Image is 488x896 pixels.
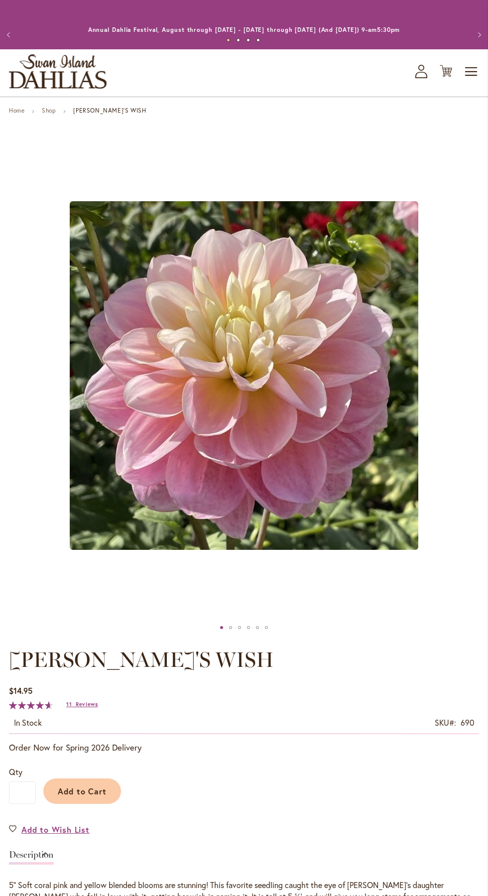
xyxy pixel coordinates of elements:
[73,107,146,114] strong: [PERSON_NAME]'S WISH
[66,701,72,708] span: 11
[58,786,107,796] span: Add to Cart
[235,620,244,635] div: GABBIE'S WISH
[237,38,240,42] button: 2 of 4
[76,701,98,708] span: Reviews
[42,107,56,114] a: Shop
[9,824,90,835] a: Add to Wish List
[227,38,230,42] button: 1 of 4
[9,647,274,672] span: [PERSON_NAME]'S WISH
[9,131,479,620] div: Gabbie's Wish
[9,767,22,777] span: Qty
[70,201,418,550] img: Gabbie's Wish
[9,54,107,89] a: store logo
[66,701,98,708] a: 11 Reviews
[244,620,253,635] div: GABBIE'S WISH
[9,742,479,754] p: Order Now for Spring 2026 Delivery
[9,685,32,696] span: $14.95
[7,861,35,889] iframe: Launch Accessibility Center
[246,38,250,42] button: 3 of 4
[88,26,400,33] a: Annual Dahlia Festival, August through [DATE] - [DATE] through [DATE] (And [DATE]) 9-am5:30pm
[468,25,488,45] button: Next
[435,717,456,728] strong: SKU
[262,620,271,635] div: Gabbie's Wish
[43,778,121,804] button: Add to Cart
[9,850,54,865] a: Description
[461,717,474,729] div: 690
[9,131,479,620] div: Product Images
[14,717,42,728] span: In stock
[226,620,235,635] div: Gabbie's Wish
[217,620,226,635] div: Gabbie's Wish
[21,824,90,835] span: Add to Wish List
[256,38,260,42] button: 4 of 4
[9,107,24,114] a: Home
[253,620,262,635] div: GABBIE'S WISH
[9,701,53,709] div: 93%
[14,717,42,729] div: Availability
[9,131,479,620] div: Gabbie's WishGabbie's WishGabbie's Wish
